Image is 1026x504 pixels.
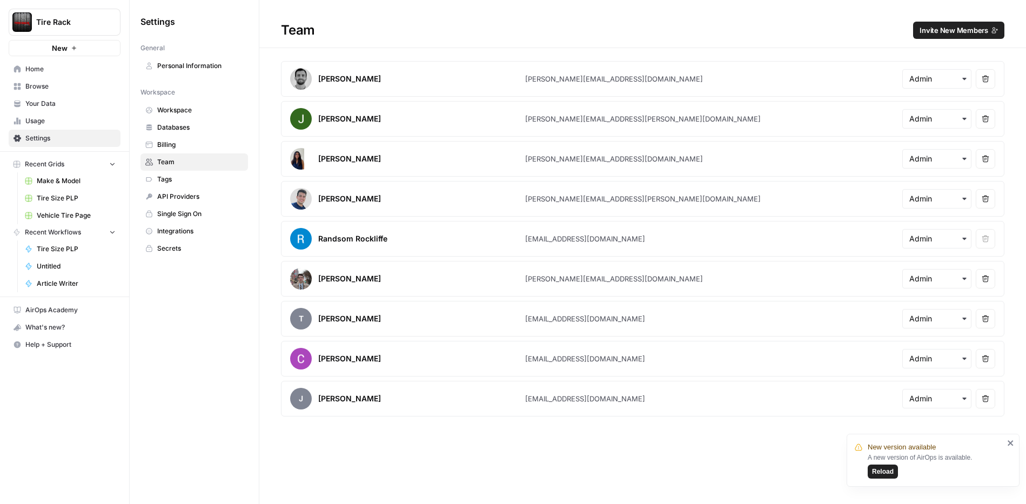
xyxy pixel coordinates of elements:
[525,353,645,364] div: [EMAIL_ADDRESS][DOMAIN_NAME]
[52,43,68,53] span: New
[157,209,243,219] span: Single Sign On
[140,102,248,119] a: Workspace
[9,9,120,36] button: Workspace: Tire Rack
[140,223,248,240] a: Integrations
[909,313,964,324] input: Admin
[9,319,120,336] button: What's new?
[318,353,381,364] div: [PERSON_NAME]
[872,467,894,476] span: Reload
[290,108,312,130] img: avatar
[25,116,116,126] span: Usage
[9,78,120,95] a: Browse
[909,393,964,404] input: Admin
[25,305,116,315] span: AirOps Academy
[157,157,243,167] span: Team
[140,188,248,205] a: API Providers
[140,119,248,136] a: Databases
[318,73,381,84] div: [PERSON_NAME]
[290,308,312,330] span: T
[909,153,964,164] input: Admin
[909,273,964,284] input: Admin
[20,258,120,275] a: Untitled
[157,192,243,201] span: API Providers
[525,233,645,244] div: [EMAIL_ADDRESS][DOMAIN_NAME]
[20,240,120,258] a: Tire Size PLP
[157,140,243,150] span: Billing
[318,313,381,324] div: [PERSON_NAME]
[25,159,64,169] span: Recent Grids
[25,99,116,109] span: Your Data
[318,393,381,404] div: [PERSON_NAME]
[318,113,381,124] div: [PERSON_NAME]
[909,113,964,124] input: Admin
[290,228,312,250] img: avatar
[525,73,703,84] div: [PERSON_NAME][EMAIL_ADDRESS][DOMAIN_NAME]
[9,130,120,147] a: Settings
[9,61,120,78] a: Home
[525,153,703,164] div: [PERSON_NAME][EMAIL_ADDRESS][DOMAIN_NAME]
[525,113,761,124] div: [PERSON_NAME][EMAIL_ADDRESS][PERSON_NAME][DOMAIN_NAME]
[259,22,1026,39] div: Team
[9,319,120,335] div: What's new?
[20,207,120,224] a: Vehicle Tire Page
[909,233,964,244] input: Admin
[290,268,312,290] img: avatar
[9,301,120,319] a: AirOps Academy
[525,393,645,404] div: [EMAIL_ADDRESS][DOMAIN_NAME]
[868,453,1004,479] div: A new version of AirOps is available.
[290,188,312,210] img: avatar
[37,244,116,254] span: Tire Size PLP
[20,190,120,207] a: Tire Size PLP
[920,25,988,36] span: Invite New Members
[913,22,1004,39] button: Invite New Members
[25,340,116,350] span: Help + Support
[20,275,120,292] a: Article Writer
[37,211,116,220] span: Vehicle Tire Page
[157,174,243,184] span: Tags
[1007,439,1015,447] button: close
[9,112,120,130] a: Usage
[525,313,645,324] div: [EMAIL_ADDRESS][DOMAIN_NAME]
[157,61,243,71] span: Personal Information
[36,17,102,28] span: Tire Rack
[290,148,304,170] img: avatar
[157,244,243,253] span: Secrets
[9,156,120,172] button: Recent Grids
[318,153,381,164] div: [PERSON_NAME]
[290,388,312,409] span: J
[318,233,387,244] div: Randsom Rockliffe
[909,73,964,84] input: Admin
[140,240,248,257] a: Secrets
[25,64,116,74] span: Home
[290,68,312,90] img: avatar
[25,227,81,237] span: Recent Workflows
[157,105,243,115] span: Workspace
[290,348,312,369] img: avatar
[37,279,116,288] span: Article Writer
[525,193,761,204] div: [PERSON_NAME][EMAIL_ADDRESS][PERSON_NAME][DOMAIN_NAME]
[140,88,175,97] span: Workspace
[318,193,381,204] div: [PERSON_NAME]
[37,176,116,186] span: Make & Model
[140,171,248,188] a: Tags
[9,336,120,353] button: Help + Support
[140,15,175,28] span: Settings
[318,273,381,284] div: [PERSON_NAME]
[9,224,120,240] button: Recent Workflows
[140,153,248,171] a: Team
[9,95,120,112] a: Your Data
[140,205,248,223] a: Single Sign On
[9,40,120,56] button: New
[25,82,116,91] span: Browse
[140,136,248,153] a: Billing
[525,273,703,284] div: [PERSON_NAME][EMAIL_ADDRESS][DOMAIN_NAME]
[140,57,248,75] a: Personal Information
[20,172,120,190] a: Make & Model
[140,43,165,53] span: General
[157,123,243,132] span: Databases
[909,353,964,364] input: Admin
[25,133,116,143] span: Settings
[868,442,936,453] span: New version available
[157,226,243,236] span: Integrations
[909,193,964,204] input: Admin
